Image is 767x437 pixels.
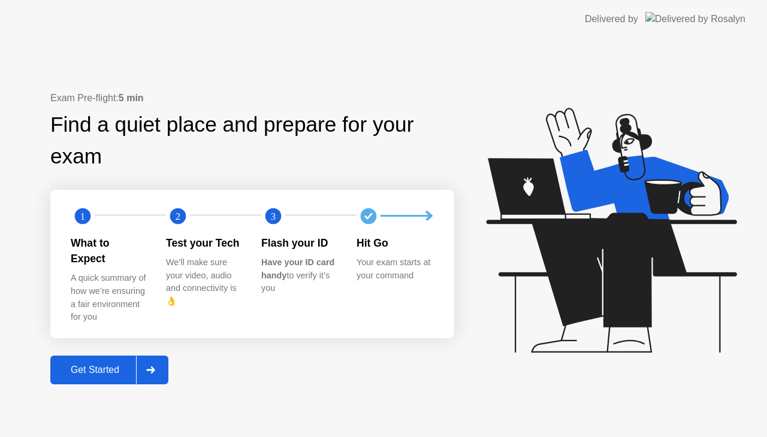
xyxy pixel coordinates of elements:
text: 3 [271,210,276,221]
b: 5 min [119,93,144,103]
div: Hit Go [357,235,433,251]
div: Delivered by [585,12,638,26]
button: Get Started [50,356,168,384]
div: We’ll make sure your video, audio and connectivity is 👌 [166,256,242,308]
div: Exam Pre-flight: [50,91,454,105]
div: to verify it’s you [261,256,337,295]
div: Flash your ID [261,235,337,251]
text: 2 [176,210,180,221]
div: Test your Tech [166,235,242,251]
div: A quick summary of how we’re ensuring a fair environment for you [71,272,147,323]
text: 1 [80,210,85,221]
div: What to Expect [71,235,147,267]
div: Find a quiet place and prepare for your exam [50,109,454,172]
div: Your exam starts at your command [357,256,433,282]
div: Get Started [54,365,136,375]
b: Have your ID card handy [261,257,334,280]
img: Delivered by Rosalyn [645,12,745,26]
